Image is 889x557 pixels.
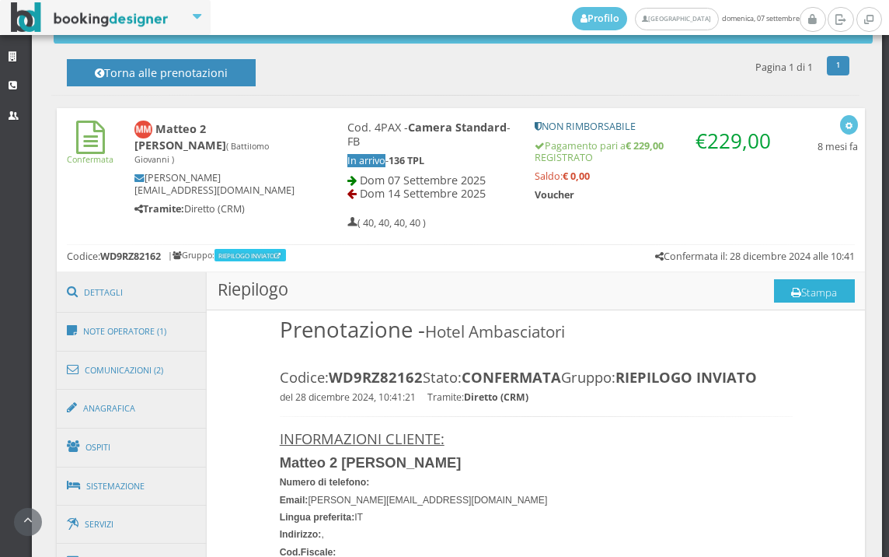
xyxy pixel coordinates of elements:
[11,2,169,33] img: BookingDesigner.com
[535,188,574,201] b: Voucher
[535,140,776,163] h5: Pagamento pari a REGISTRATO
[67,250,161,262] h5: Codice:
[280,529,324,540] font: ,
[360,173,486,187] span: Dom 07 Settembre 2025
[280,369,793,386] h3: Codice: Stato: Gruppo:
[57,427,207,468] a: Ospiti
[280,317,793,342] h1: Prenotazione -
[464,391,528,404] b: Diretto (CRM)
[389,154,424,167] b: 136 TPL
[572,7,628,30] a: Profilo
[462,367,561,387] span: CONFERMATA
[57,272,207,313] a: Dettagli
[626,139,664,152] strong: € 229,00
[755,61,813,73] h5: Pagina 1 di 1
[655,250,855,262] h5: Confermata il: 28 dicembre 2024 alle 10:41
[408,120,507,135] b: Camera Standard
[134,203,295,215] h5: Diretto (CRM)
[696,127,771,155] span: €
[347,154,385,167] span: In arrivo
[425,321,565,342] small: Hotel Ambasciatori
[535,121,776,132] h5: NON RIMBORSABILE
[360,186,486,201] span: Dom 14 Settembre 2025
[535,170,776,182] h5: Saldo:
[134,202,184,215] b: Tramite:
[615,367,757,387] b: RIEPILOGO INVIATO
[280,512,363,523] font: IT
[280,454,462,471] b: Matteo 2 [PERSON_NAME]
[57,311,207,352] a: Note Operatore (1)
[280,495,309,506] b: Email:
[347,121,514,148] h4: Cod. 4PAX - - FB
[84,66,238,90] h4: Torna alle prenotazioni
[280,429,444,448] u: INFORMAZIONI CLIENTE:
[57,350,207,391] a: Comunicazioni (2)
[134,172,295,195] h5: [PERSON_NAME][EMAIL_ADDRESS][DOMAIN_NAME]
[134,121,269,166] b: Matteo 2 [PERSON_NAME]
[635,8,718,30] a: [GEOGRAPHIC_DATA]
[827,56,849,76] a: 1
[572,7,800,30] span: domenica, 07 settembre
[280,512,355,523] b: Lingua preferita:
[57,505,207,545] a: Servizi
[563,170,590,183] strong: € 0,00
[818,141,858,152] h5: 8 mesi fa
[67,140,113,164] a: Confermata
[329,367,423,387] b: WD9RZ82162
[134,121,152,138] img: Matteo Mora
[168,250,288,261] h6: | Gruppo:
[280,392,793,404] h4: del 28 dicembre 2024, 10:41:21 Tramite:
[100,250,161,263] b: WD9RZ82162
[67,59,256,86] button: Torna alle prenotazioni
[218,251,284,260] a: RIEPILOGO INVIATO
[774,279,855,303] button: Stampa
[347,217,426,229] h5: ( 40, 40, 40, 40 )
[280,529,322,540] b: Indirizzo:
[57,388,207,429] a: Anagrafica
[347,155,514,166] h5: -
[280,495,548,506] font: [PERSON_NAME][EMAIL_ADDRESS][DOMAIN_NAME]
[280,477,370,488] b: Numero di telefono:
[57,466,207,506] a: Sistemazione
[134,140,269,165] small: ( Battilomo Giovanni )
[207,272,865,310] h3: Riepilogo
[707,127,771,155] span: 229,00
